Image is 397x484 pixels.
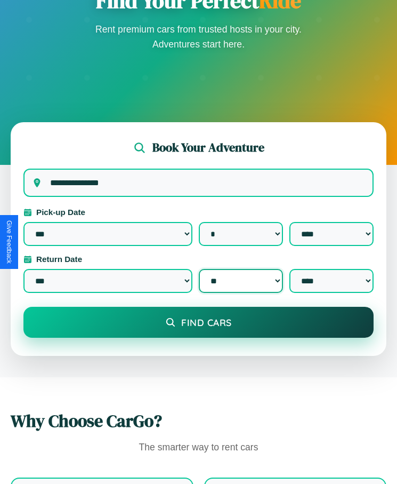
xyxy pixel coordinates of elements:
label: Pick-up Date [23,208,374,217]
h2: Why Choose CarGo? [11,409,386,433]
h2: Book Your Adventure [152,139,264,156]
div: Give Feedback [5,220,13,264]
label: Return Date [23,255,374,264]
button: Find Cars [23,307,374,338]
p: Rent premium cars from trusted hosts in your city. Adventures start here. [92,22,305,52]
p: The smarter way to rent cars [11,439,386,456]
